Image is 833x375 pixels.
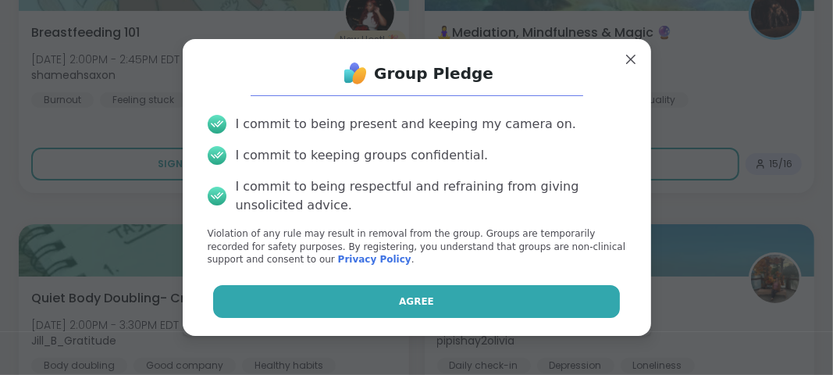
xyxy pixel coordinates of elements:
span: Agree [399,295,434,309]
button: Agree [213,285,620,318]
div: I commit to keeping groups confidential. [236,146,489,165]
img: ShareWell Logo [340,58,371,89]
h1: Group Pledge [374,62,493,84]
p: Violation of any rule may result in removal from the group. Groups are temporarily recorded for s... [208,227,626,266]
div: I commit to being respectful and refraining from giving unsolicited advice. [236,177,626,215]
a: Privacy Policy [338,254,411,265]
div: I commit to being present and keeping my camera on. [236,115,576,134]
